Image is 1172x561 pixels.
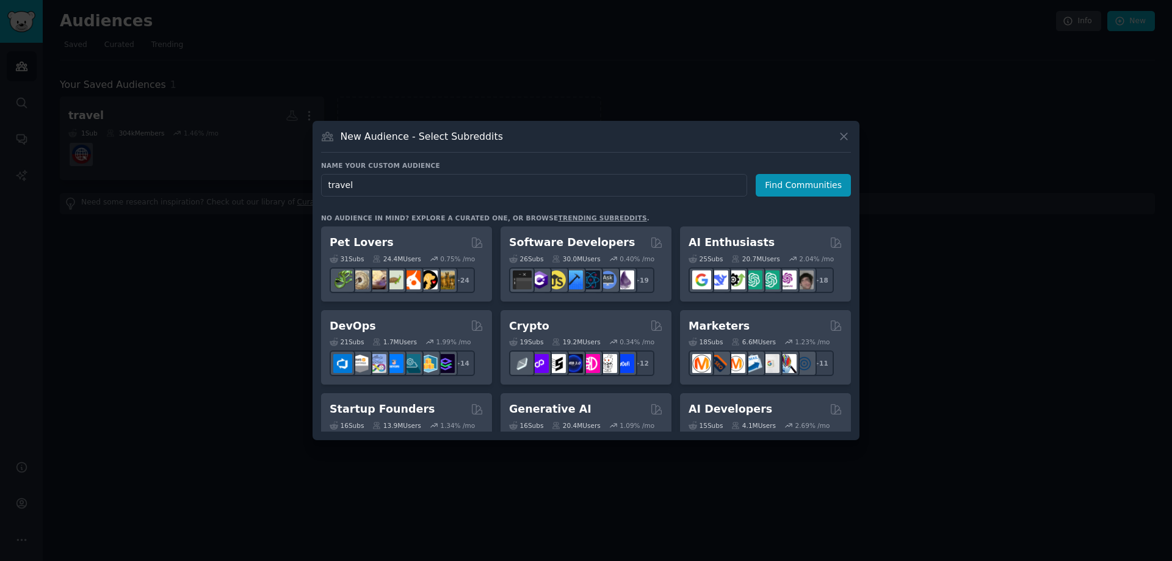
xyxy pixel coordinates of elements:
[552,421,600,430] div: 20.4M Users
[689,421,723,430] div: 15 Sub s
[689,235,775,250] h2: AI Enthusiasts
[321,161,851,170] h3: Name your custom audience
[731,421,776,430] div: 4.1M Users
[795,270,814,289] img: ArtificalIntelligence
[372,255,421,263] div: 24.4M Users
[581,270,600,289] img: reactnative
[509,235,635,250] h2: Software Developers
[689,255,723,263] div: 25 Sub s
[333,354,352,373] img: azuredevops
[385,354,403,373] img: DevOpsLinks
[778,354,797,373] img: MarketingResearch
[367,354,386,373] img: Docker_DevOps
[513,270,532,289] img: software
[530,270,549,289] img: csharp
[731,338,776,346] div: 6.6M Users
[726,270,745,289] img: AItoolsCatalog
[761,270,780,289] img: chatgpt_prompts_
[598,270,617,289] img: AskComputerScience
[436,338,471,346] div: 1.99 % /mo
[564,270,583,289] img: iOSProgramming
[513,354,532,373] img: ethfinance
[333,270,352,289] img: herpetology
[321,214,649,222] div: No audience in mind? Explore a curated one, or browse .
[509,319,549,334] h2: Crypto
[795,338,830,346] div: 1.23 % /mo
[509,421,543,430] div: 16 Sub s
[330,255,364,263] div: 31 Sub s
[795,354,814,373] img: OnlineMarketing
[330,421,364,430] div: 16 Sub s
[330,338,364,346] div: 21 Sub s
[552,338,600,346] div: 19.2M Users
[629,350,654,376] div: + 12
[530,354,549,373] img: 0xPolygon
[743,270,762,289] img: chatgpt_promptDesign
[689,319,750,334] h2: Marketers
[799,255,834,263] div: 2.04 % /mo
[449,350,475,376] div: + 14
[761,354,780,373] img: googleads
[756,174,851,197] button: Find Communities
[449,267,475,293] div: + 24
[330,319,376,334] h2: DevOps
[808,267,834,293] div: + 18
[440,255,475,263] div: 0.75 % /mo
[743,354,762,373] img: Emailmarketing
[726,354,745,373] img: AskMarketing
[558,214,646,222] a: trending subreddits
[436,270,455,289] img: dogbreed
[709,354,728,373] img: bigseo
[689,402,772,417] h2: AI Developers
[372,338,417,346] div: 1.7M Users
[367,270,386,289] img: leopardgeckos
[385,270,403,289] img: turtle
[350,354,369,373] img: AWS_Certified_Experts
[419,354,438,373] img: aws_cdk
[509,402,591,417] h2: Generative AI
[581,354,600,373] img: defiblockchain
[330,235,394,250] h2: Pet Lovers
[795,421,830,430] div: 2.69 % /mo
[598,354,617,373] img: CryptoNews
[321,174,747,197] input: Pick a short name, like "Digital Marketers" or "Movie-Goers"
[440,421,475,430] div: 1.34 % /mo
[372,421,421,430] div: 13.9M Users
[731,255,780,263] div: 20.7M Users
[689,338,723,346] div: 18 Sub s
[709,270,728,289] img: DeepSeek
[620,338,654,346] div: 0.34 % /mo
[509,255,543,263] div: 26 Sub s
[808,350,834,376] div: + 11
[402,270,421,289] img: cockatiel
[552,255,600,263] div: 30.0M Users
[692,354,711,373] img: content_marketing
[692,270,711,289] img: GoogleGeminiAI
[341,130,503,143] h3: New Audience - Select Subreddits
[350,270,369,289] img: ballpython
[436,354,455,373] img: PlatformEngineers
[778,270,797,289] img: OpenAIDev
[402,354,421,373] img: platformengineering
[629,267,654,293] div: + 19
[620,255,654,263] div: 0.40 % /mo
[615,270,634,289] img: elixir
[509,338,543,346] div: 19 Sub s
[564,354,583,373] img: web3
[330,402,435,417] h2: Startup Founders
[547,354,566,373] img: ethstaker
[547,270,566,289] img: learnjavascript
[615,354,634,373] img: defi_
[419,270,438,289] img: PetAdvice
[620,421,654,430] div: 1.09 % /mo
